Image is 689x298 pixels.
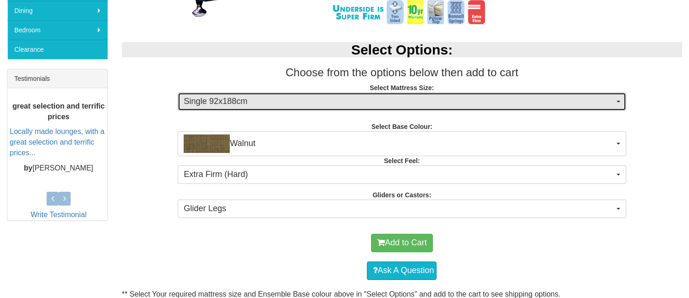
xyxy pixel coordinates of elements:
[24,164,33,172] b: by
[371,123,432,130] strong: Select Base Colour:
[367,262,437,280] a: Ask A Question
[10,163,108,174] p: [PERSON_NAME]
[184,134,230,153] img: Walnut
[372,191,431,199] strong: Gliders or Castors:
[384,157,420,164] strong: Select Feel:
[184,203,614,215] span: Glider Legs
[178,131,626,156] button: WalnutWalnut
[10,128,104,157] a: Locally made lounges, with a great selection and terrific prices...
[7,40,108,59] a: Clearance
[178,200,626,218] button: Glider Legs
[30,211,86,219] a: Write Testimonial
[12,102,105,121] b: great selection and terrific prices
[370,84,434,91] strong: Select Mattress Size:
[184,169,614,181] span: Extra Firm (Hard)
[7,69,108,88] div: Testimonials
[122,67,682,79] h3: Choose from the options below then add to cart
[371,234,433,252] button: Add to Cart
[178,165,626,184] button: Extra Firm (Hard)
[7,20,108,40] a: Bedroom
[7,1,108,20] a: Dining
[178,92,626,111] button: Single 92x188cm
[351,42,453,57] b: Select Options:
[184,96,614,108] span: Single 92x188cm
[184,134,614,153] span: Walnut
